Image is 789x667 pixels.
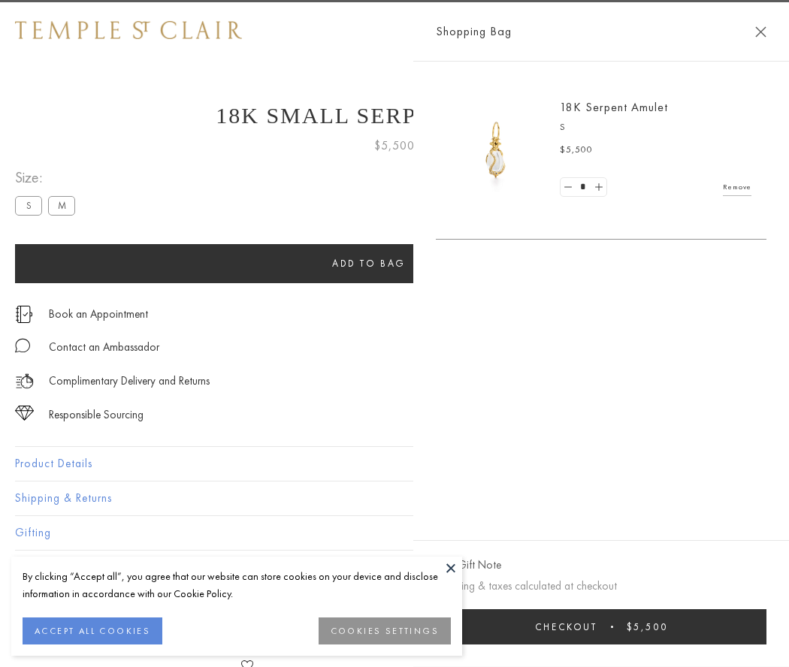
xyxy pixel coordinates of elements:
[436,577,766,596] p: Shipping & taxes calculated at checkout
[15,306,33,323] img: icon_appointment.svg
[15,165,81,190] span: Size:
[23,617,162,644] button: ACCEPT ALL COOKIES
[560,143,593,158] span: $5,500
[723,179,751,195] a: Remove
[560,120,751,135] p: S
[535,620,597,633] span: Checkout
[436,609,766,644] button: Checkout $5,500
[49,338,159,357] div: Contact an Ambassador
[436,556,501,575] button: Add Gift Note
[374,136,415,155] span: $5,500
[15,244,723,283] button: Add to bag
[591,178,606,197] a: Set quantity to 2
[49,372,210,391] p: Complimentary Delivery and Returns
[15,103,774,128] h1: 18K Small Serpent Amulet
[15,196,42,215] label: S
[49,306,148,322] a: Book an Appointment
[49,406,144,424] div: Responsible Sourcing
[15,21,242,39] img: Temple St. Clair
[15,516,774,550] button: Gifting
[560,99,668,115] a: 18K Serpent Amulet
[561,178,576,197] a: Set quantity to 0
[48,196,75,215] label: M
[15,338,30,353] img: MessageIcon-01_2.svg
[755,26,766,38] button: Close Shopping Bag
[15,447,774,481] button: Product Details
[319,617,451,644] button: COOKIES SETTINGS
[627,620,668,633] span: $5,500
[15,481,774,515] button: Shipping & Returns
[15,406,34,421] img: icon_sourcing.svg
[332,257,406,270] span: Add to bag
[451,105,541,195] img: P51836-E11SERPPV
[15,372,34,391] img: icon_delivery.svg
[436,22,512,41] span: Shopping Bag
[23,568,451,602] div: By clicking “Accept all”, you agree that our website can store cookies on your device and disclos...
